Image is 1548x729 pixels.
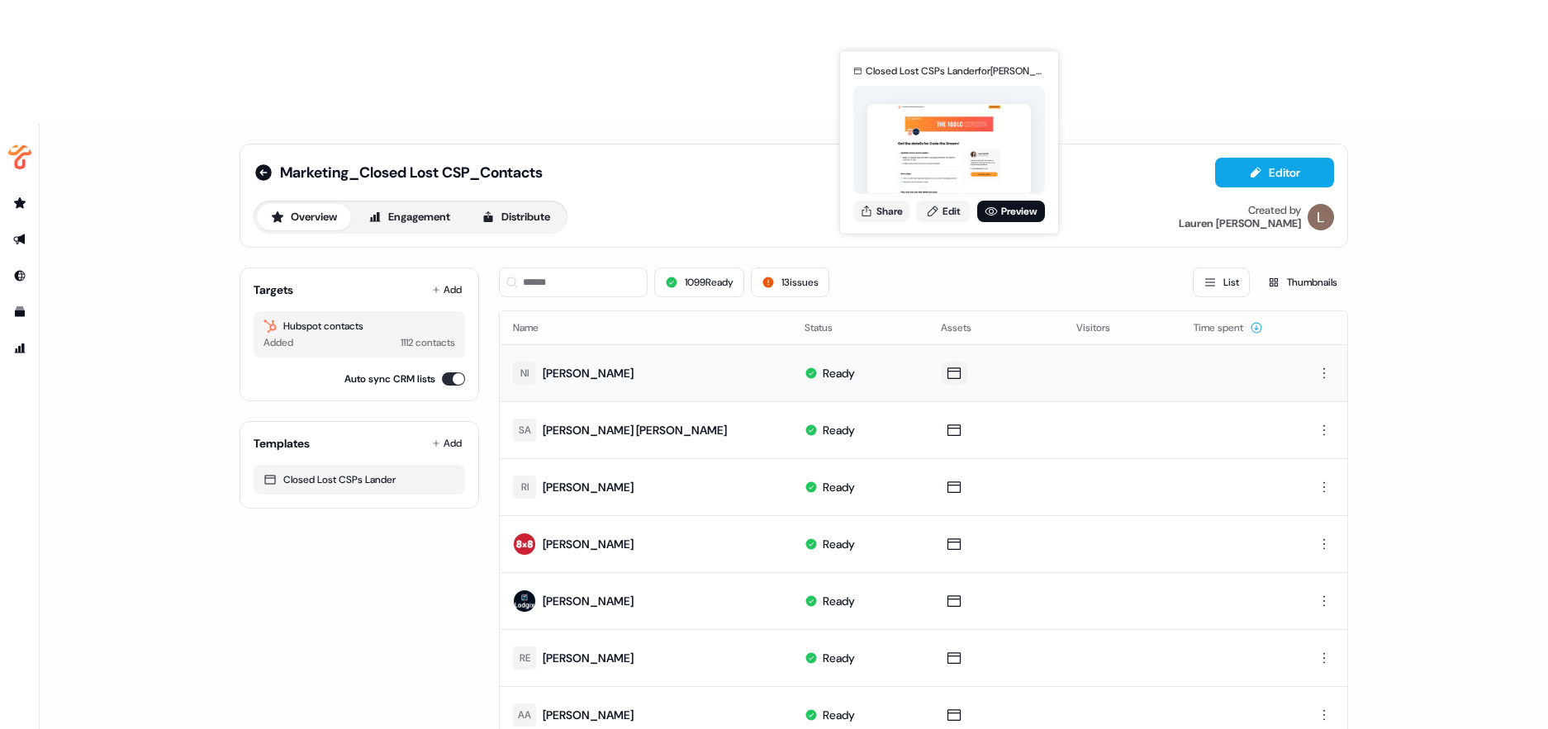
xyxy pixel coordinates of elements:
[1256,267,1348,297] button: Thumbnails
[429,278,465,301] button: Add
[468,204,564,230] button: Distribute
[543,365,634,381] div: [PERSON_NAME]
[520,650,530,666] div: RE
[1179,217,1301,230] div: Lauren [PERSON_NAME]
[264,334,293,351] div: Added
[254,282,293,298] div: Targets
[513,313,558,343] button: Name
[7,335,33,362] a: Go to attribution
[520,365,529,381] div: NI
[977,201,1045,222] a: Preview
[543,707,634,723] div: [PERSON_NAME]
[257,204,351,230] button: Overview
[401,334,455,351] div: 1112 contacts
[805,313,852,343] button: Status
[7,299,33,325] a: Go to templates
[7,263,33,289] a: Go to Inbound
[823,593,855,609] div: Ready
[518,707,531,723] div: AA
[853,201,909,222] button: Share
[823,479,855,495] div: Ready
[543,422,727,438] div: [PERSON_NAME] [PERSON_NAME]
[7,190,33,216] a: Go to prospects
[543,479,634,495] div: [PERSON_NAME]
[1215,158,1334,187] button: Editor
[344,371,435,387] label: Auto sync CRM lists
[429,432,465,455] button: Add
[1193,267,1250,297] button: List
[519,422,531,438] div: SA
[543,650,634,666] div: [PERSON_NAME]
[928,311,1064,344] th: Assets
[354,204,464,230] button: Engagement
[823,707,855,723] div: Ready
[264,318,455,334] div: Hubspot contacts
[543,536,634,552] div: [PERSON_NAME]
[1194,313,1263,343] button: Time spent
[280,163,543,182] span: Marketing_Closed Lost CSP_Contacts
[823,536,855,552] div: Ready
[264,471,455,488] div: Closed Lost CSPs Lander
[916,201,971,222] a: Edit
[866,63,1045,79] div: Closed Lost CSPs Lander for [PERSON_NAME]
[654,267,744,297] button: 1099Ready
[1248,204,1301,217] div: Created by
[823,650,855,666] div: Ready
[1076,313,1130,343] button: Visitors
[1215,166,1334,183] a: Editor
[751,267,829,297] button: 13issues
[823,365,855,381] div: Ready
[521,479,529,495] div: RI
[1308,204,1334,230] img: Lauren
[254,435,310,452] div: Templates
[823,422,855,438] div: Ready
[7,226,33,253] a: Go to outbound experience
[867,104,1031,196] img: asset preview
[543,593,634,609] div: [PERSON_NAME]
